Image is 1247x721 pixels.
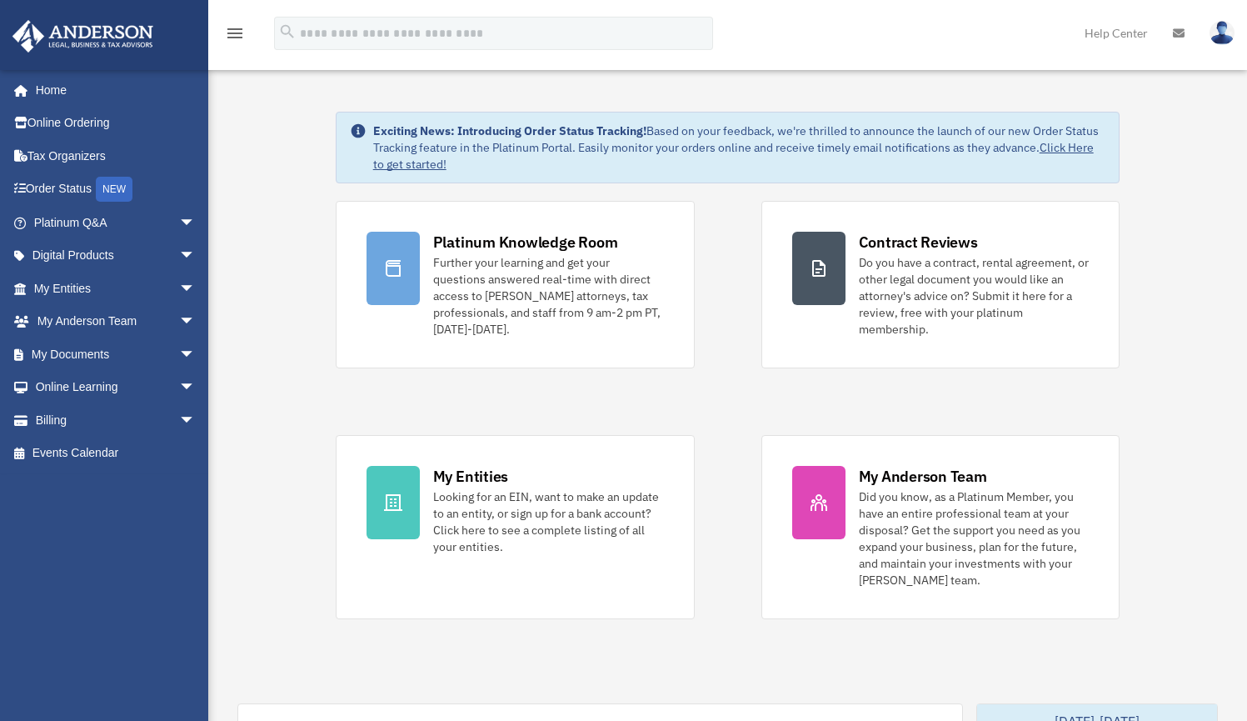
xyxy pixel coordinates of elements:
div: Did you know, as a Platinum Member, you have an entire professional team at your disposal? Get th... [859,488,1090,588]
a: Online Ordering [12,107,221,140]
a: Digital Productsarrow_drop_down [12,239,221,273]
img: User Pic [1210,21,1235,45]
span: arrow_drop_down [179,239,212,273]
i: search [278,23,297,41]
div: Platinum Knowledge Room [433,232,618,253]
a: Tax Organizers [12,139,221,173]
div: My Anderson Team [859,466,987,487]
a: Order StatusNEW [12,173,221,207]
div: Based on your feedback, we're thrilled to announce the launch of our new Order Status Tracking fe... [373,123,1106,173]
img: Anderson Advisors Platinum Portal [7,20,158,53]
div: Contract Reviews [859,232,978,253]
span: arrow_drop_down [179,403,212,438]
a: My Entities Looking for an EIN, want to make an update to an entity, or sign up for a bank accoun... [336,435,695,619]
div: Looking for an EIN, want to make an update to an entity, or sign up for a bank account? Click her... [433,488,664,555]
a: My Anderson Team Did you know, as a Platinum Member, you have an entire professional team at your... [761,435,1120,619]
i: menu [225,23,245,43]
a: Billingarrow_drop_down [12,403,221,437]
span: arrow_drop_down [179,272,212,306]
a: My Documentsarrow_drop_down [12,338,221,371]
a: Home [12,73,212,107]
div: Do you have a contract, rental agreement, or other legal document you would like an attorney's ad... [859,254,1090,338]
div: NEW [96,177,132,202]
div: Further your learning and get your questions answered real-time with direct access to [PERSON_NAM... [433,254,664,338]
div: My Entities [433,466,508,487]
a: Platinum Q&Aarrow_drop_down [12,206,221,239]
span: arrow_drop_down [179,206,212,240]
span: arrow_drop_down [179,305,212,339]
span: arrow_drop_down [179,338,212,372]
span: arrow_drop_down [179,371,212,405]
a: Click Here to get started! [373,140,1094,172]
a: Events Calendar [12,437,221,470]
a: Contract Reviews Do you have a contract, rental agreement, or other legal document you would like... [761,201,1120,368]
a: My Entitiesarrow_drop_down [12,272,221,305]
strong: Exciting News: Introducing Order Status Tracking! [373,123,646,138]
a: My Anderson Teamarrow_drop_down [12,305,221,338]
a: Online Learningarrow_drop_down [12,371,221,404]
a: menu [225,29,245,43]
a: Platinum Knowledge Room Further your learning and get your questions answered real-time with dire... [336,201,695,368]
